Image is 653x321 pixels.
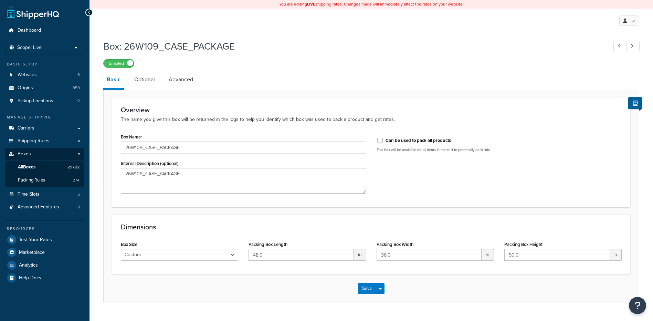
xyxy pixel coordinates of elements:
[5,122,84,135] a: Carriers
[18,85,33,91] span: Origins
[5,174,84,187] a: Packing Rules274
[5,82,84,94] a: Origins859
[131,71,158,88] a: Optional
[18,164,35,170] span: All Boxes
[5,114,84,120] div: Manage Shipping
[19,237,52,243] span: Test Your Rates
[377,147,622,153] p: This box will be available for all items in the cart to potentially pack into
[77,191,80,197] span: 5
[76,98,80,104] span: 12
[18,28,41,33] span: Dashboard
[19,250,45,256] span: Marketplace
[73,85,80,91] span: 859
[5,201,84,214] a: Advanced Features8
[5,24,84,37] a: Dashboard
[482,249,494,261] span: in
[5,272,84,284] a: Help Docs
[19,262,38,268] span: Analytics
[5,95,84,107] a: Pickup Locations12
[18,125,34,131] span: Carriers
[73,177,80,183] span: 274
[5,188,84,201] a: Time Slots5
[121,134,143,140] label: Box Name
[5,174,84,187] li: Packing Rules
[121,168,366,194] textarea: 26W109_CASE_PACKAGE
[5,135,84,147] a: Shipping Rules
[386,137,451,144] label: Can be used to pack all products
[358,283,377,294] button: Save
[18,177,45,183] span: Packing Rules
[67,164,80,170] span: 29722
[77,204,80,210] span: 8
[19,275,41,281] span: Help Docs
[5,259,84,271] a: Analytics
[354,249,366,261] span: in
[5,95,84,107] li: Pickup Locations
[18,191,40,197] span: Time Slots
[18,138,50,144] span: Shipping Rules
[121,106,622,114] h3: Overview
[5,148,84,187] li: Boxes
[5,188,84,201] li: Time Slots
[377,242,413,247] label: Packing Box Width
[5,161,84,174] a: AllBoxes29722
[5,69,84,81] a: Websites8
[121,223,622,231] h3: Dimensions
[18,204,59,210] span: Advanced Features
[5,226,84,232] div: Resources
[504,242,543,247] label: Packing Box Height
[609,249,622,261] span: in
[18,98,53,104] span: Pickup Locations
[613,41,627,52] a: Previous Record
[5,246,84,259] a: Marketplace
[5,69,84,81] li: Websites
[5,201,84,214] li: Advanced Features
[5,234,84,246] a: Test Your Rates
[5,148,84,160] a: Boxes
[121,242,137,247] label: Box Size
[77,72,80,78] span: 8
[5,82,84,94] li: Origins
[629,297,646,314] button: Open Resource Center
[628,97,642,109] button: Show Help Docs
[104,59,134,68] label: Enabled
[121,161,179,166] label: Internal Description (optional)
[626,41,640,52] a: Next Record
[165,71,197,88] a: Advanced
[18,72,37,78] span: Websites
[18,151,31,157] span: Boxes
[121,116,622,123] p: The name you give this box will be returned in the logs to help you identify which box was used t...
[17,45,42,51] span: Scope: Live
[249,242,287,247] label: Packing Box Length
[5,61,84,67] div: Basic Setup
[307,1,315,7] b: LIVE
[103,40,601,53] h1: Box: 26W109_CASE_PACKAGE
[103,71,124,90] a: Basic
